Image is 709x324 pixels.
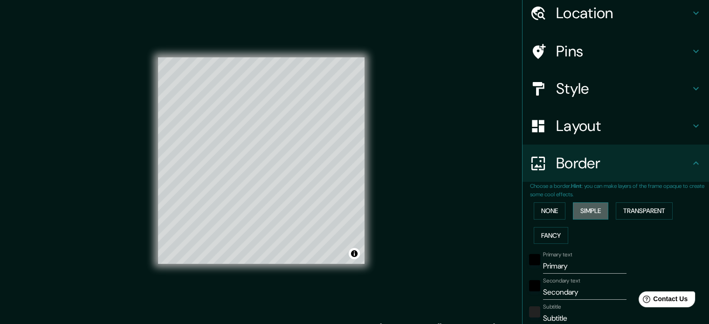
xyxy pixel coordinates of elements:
iframe: Help widget launcher [626,288,699,314]
b: Hint [571,182,582,190]
button: None [534,202,565,220]
button: Fancy [534,227,568,244]
button: Toggle attribution [349,248,360,259]
label: Secondary text [543,277,580,285]
button: black [529,254,540,265]
div: Border [523,145,709,182]
div: Pins [523,33,709,70]
button: color-222222 [529,306,540,317]
h4: Location [556,4,690,22]
button: Transparent [616,202,673,220]
h4: Style [556,79,690,98]
label: Primary text [543,251,572,259]
div: Style [523,70,709,107]
label: Subtitle [543,303,561,311]
p: Choose a border. : you can make layers of the frame opaque to create some cool effects. [530,182,709,199]
button: Simple [573,202,608,220]
h4: Layout [556,117,690,135]
h4: Border [556,154,690,172]
button: black [529,280,540,291]
div: Layout [523,107,709,145]
h4: Pins [556,42,690,61]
